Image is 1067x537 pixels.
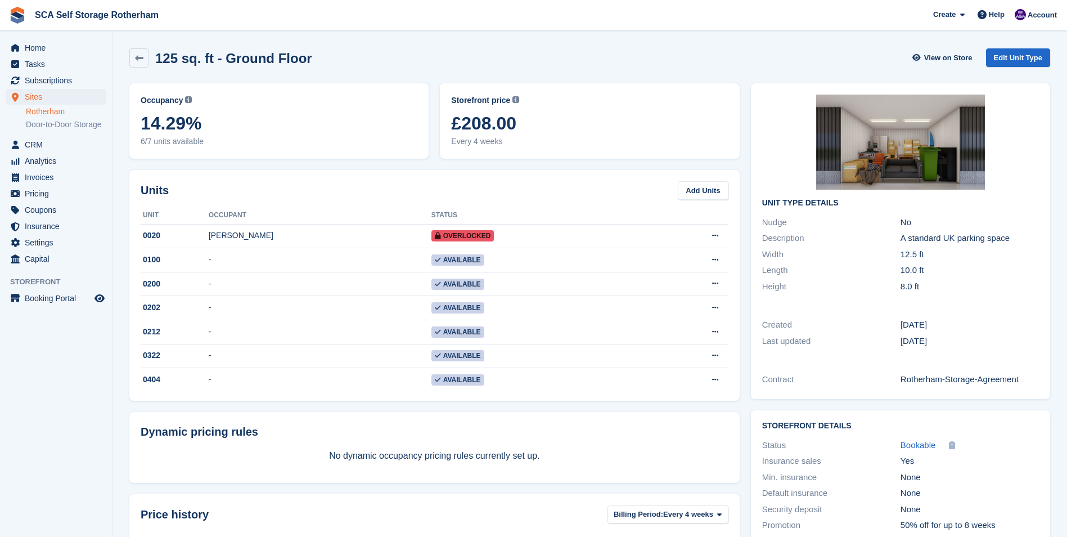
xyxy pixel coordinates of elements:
img: 125%20SQ.FT.jpg [816,95,985,190]
div: Height [762,280,901,293]
span: Booking Portal [25,290,92,306]
div: Yes [901,455,1039,468]
a: SCA Self Storage Rotherham [30,6,163,24]
span: Available [431,350,484,361]
div: Description [762,232,901,245]
td: - [209,296,431,320]
span: Sites [25,89,92,105]
div: Rotherham-Storage-Agreement [901,373,1039,386]
span: Occupancy [141,95,183,106]
p: No dynamic occupancy pricing rules currently set up. [141,449,728,463]
span: Help [989,9,1005,20]
div: [DATE] [901,335,1039,348]
span: Insurance [25,218,92,234]
div: Promotion [762,519,901,532]
div: 0404 [141,374,209,386]
a: menu [6,235,106,250]
div: 8.0 ft [901,280,1039,293]
img: Kelly Neesham [1015,9,1026,20]
span: Settings [25,235,92,250]
div: [DATE] [901,319,1039,332]
span: Analytics [25,153,92,169]
div: None [901,487,1039,500]
span: Coupons [25,202,92,218]
div: Created [762,319,901,332]
div: [PERSON_NAME] [209,230,431,241]
span: 6/7 units available [141,136,417,147]
div: Contract [762,373,901,386]
a: Rotherham [26,106,106,117]
span: Available [431,279,484,290]
span: Subscriptions [25,73,92,88]
div: 0322 [141,350,209,361]
span: Account [1028,10,1057,21]
img: icon-info-grey-7440780725fd019a000dd9b08b2336e03edf1995a4989e88bcd33f0948082b44.svg [185,96,192,103]
span: £208.00 [451,113,728,133]
span: Storefront price [451,95,510,106]
span: CRM [25,137,92,153]
div: Status [762,439,901,452]
span: Capital [25,251,92,267]
span: Available [431,374,484,386]
div: Width [762,248,901,261]
a: menu [6,251,106,267]
span: Available [431,254,484,266]
div: 0020 [141,230,209,241]
div: None [901,503,1039,516]
a: Add Units [678,181,728,200]
th: Occupant [209,207,431,225]
td: - [209,320,431,344]
div: Dynamic pricing rules [141,423,728,440]
a: menu [6,153,106,169]
div: 0202 [141,302,209,314]
span: Create [933,9,956,20]
a: Edit Unit Type [986,48,1050,67]
a: menu [6,202,106,218]
div: 0100 [141,254,209,266]
div: 50% off for up to 8 weeks [901,519,1039,532]
h2: 125 sq. ft - Ground Floor [155,51,312,66]
div: Min. insurance [762,471,901,484]
div: Nudge [762,216,901,229]
div: 12.5 ft [901,248,1039,261]
h2: Unit Type details [762,199,1039,208]
span: Tasks [25,56,92,72]
span: Price history [141,506,209,523]
a: menu [6,73,106,88]
span: Overlocked [431,230,494,241]
div: No [901,216,1039,229]
div: 10.0 ft [901,264,1039,277]
span: View on Store [924,52,973,64]
div: 0212 [141,326,209,338]
img: icon-info-grey-7440780725fd019a000dd9b08b2336e03edf1995a4989e88bcd33f0948082b44.svg [512,96,519,103]
a: menu [6,218,106,234]
a: menu [6,169,106,185]
a: menu [6,89,106,105]
a: menu [6,137,106,153]
span: Every 4 weeks [451,136,728,147]
h2: Units [141,182,169,199]
a: menu [6,290,106,306]
span: Storefront [10,276,112,288]
a: menu [6,40,106,56]
img: stora-icon-8386f47178a22dfd0bd8f6a31ec36ba5ce8667c1dd55bd0f319d3a0aa187defe.svg [9,7,26,24]
span: Every 4 weeks [663,509,713,520]
th: Status [431,207,647,225]
a: Door-to-Door Storage [26,119,106,130]
span: Available [431,326,484,338]
td: - [209,272,431,296]
td: - [209,368,431,392]
div: Security deposit [762,503,901,516]
button: Billing Period: Every 4 weeks [607,505,728,524]
td: - [209,344,431,368]
span: Bookable [901,440,936,450]
a: Preview store [93,292,106,305]
div: Default insurance [762,487,901,500]
a: View on Store [911,48,977,67]
div: None [901,471,1039,484]
div: A standard UK parking space [901,232,1039,245]
td: - [209,248,431,272]
div: Last updated [762,335,901,348]
a: menu [6,56,106,72]
span: Invoices [25,169,92,185]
